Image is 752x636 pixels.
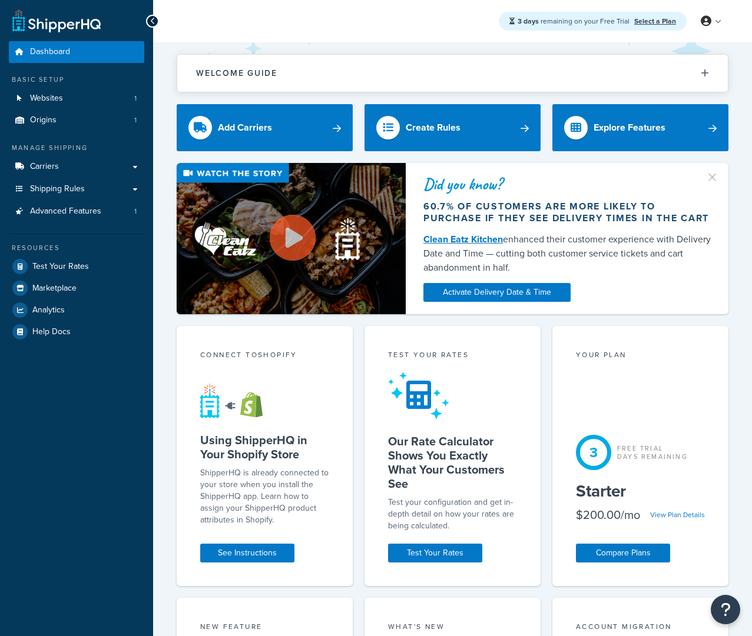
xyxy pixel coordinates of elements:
span: Carriers [30,162,59,172]
p: ShipperHQ is already connected to your store when you install the ShipperHQ app. Learn how to ass... [200,467,329,526]
div: $200.00/mo [576,507,640,523]
span: Shipping Rules [30,184,85,194]
div: Add Carriers [218,119,272,136]
a: Websites1 [9,88,144,109]
a: Advanced Features1 [9,201,144,222]
span: remaining on your Free Trial [518,16,631,26]
strong: 3 days [518,16,539,26]
span: Marketplace [32,284,77,294]
div: 60.7% of customers are more likely to purchase if they see delivery times in the cart [423,201,711,224]
div: Connect to Shopify [200,349,329,363]
a: Compare Plans [576,544,670,562]
a: Shipping Rules [9,178,144,200]
div: Manage Shipping [9,143,144,153]
span: Origins [30,115,57,125]
a: Help Docs [9,321,144,342]
div: New Feature [200,621,329,635]
span: 1 [134,94,137,104]
a: Clean Eatz Kitchen [423,232,503,246]
span: Test Your Rates [32,262,89,272]
h5: Using ShipperHQ in Your Shopify Store [200,433,329,461]
div: enhanced their customer experience with Delivery Date and Time — cutting both customer service ti... [423,232,711,275]
li: Advanced Features [9,201,144,222]
a: View Plan Details [650,510,705,520]
span: Analytics [32,305,65,315]
div: Test your configuration and get in-depth detail on how your rates are being calculated. [388,497,517,532]
span: Advanced Features [30,207,101,217]
div: Resources [9,243,144,253]
div: Did you know? [423,176,711,192]
h2: Welcome Guide [196,69,277,78]
div: Explore Features [594,119,665,136]
li: Origins [9,109,144,131]
a: Explore Features [552,104,728,151]
a: Marketplace [9,278,144,299]
li: Websites [9,88,144,109]
div: Free Trial Days Remaining [617,444,688,461]
span: 1 [134,115,137,125]
a: Origins1 [9,109,144,131]
a: Activate Delivery Date & Time [423,283,571,302]
div: Create Rules [406,119,461,136]
span: 1 [134,207,137,217]
a: Carriers [9,156,144,178]
div: Test your rates [388,349,517,363]
button: Open Resource Center [711,595,740,624]
span: Help Docs [32,327,71,337]
a: Add Carriers [177,104,353,151]
div: 3 [576,435,611,470]
div: Your Plan [576,349,705,363]
h5: Our Rate Calculator Shows You Exactly What Your Customers See [388,434,517,491]
a: Dashboard [9,41,144,63]
a: Test Your Rates [9,256,144,277]
div: Account Migration [576,621,705,635]
span: Dashboard [30,47,70,57]
div: Basic Setup [9,75,144,85]
button: Welcome Guide [177,55,728,92]
img: connect-shq-shopify-9b9a8c5a.svg [200,383,274,418]
img: Video thumbnail [177,163,406,314]
a: Create Rules [365,104,541,151]
div: What's New [388,621,517,635]
a: Analytics [9,299,144,321]
a: See Instructions [200,544,294,562]
h5: Starter [576,482,705,501]
a: Test Your Rates [388,544,482,562]
span: Websites [30,94,63,104]
a: Select a Plan [634,16,676,26]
